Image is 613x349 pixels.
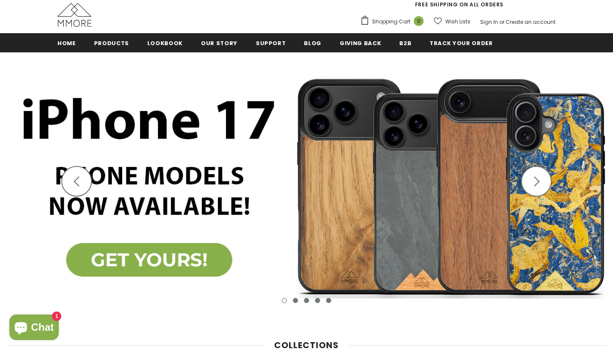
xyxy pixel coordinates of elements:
button: 3 [304,298,309,303]
button: 1 [282,298,287,303]
span: Wish Lists [445,17,470,26]
inbox-online-store-chat: Shopify online store chat [7,315,61,342]
img: MMORE Cases [57,3,92,27]
span: Blog [304,39,321,47]
a: Shopping Cart 0 [360,15,428,28]
span: support [256,39,286,47]
button: 4 [315,298,320,303]
a: Track your order [430,33,493,52]
a: support [256,33,286,52]
span: Giving back [340,39,381,47]
span: Shopping Cart [372,17,410,26]
span: Lookbook [147,39,183,47]
a: Products [94,33,129,52]
a: Our Story [201,33,238,52]
a: Create an account [506,18,556,26]
a: Wish Lists [434,14,470,29]
a: Lookbook [147,33,183,52]
span: Our Story [201,39,238,47]
span: Products [94,39,129,47]
span: Track your order [430,39,493,47]
a: Blog [304,33,321,52]
a: Sign In [480,18,498,26]
span: or [499,18,504,26]
button: 5 [326,298,331,303]
button: 2 [293,298,298,303]
a: Home [57,33,76,52]
a: Giving back [340,33,381,52]
a: B2B [399,33,411,52]
span: Home [57,39,76,47]
span: B2B [399,39,411,47]
span: 0 [414,16,424,26]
